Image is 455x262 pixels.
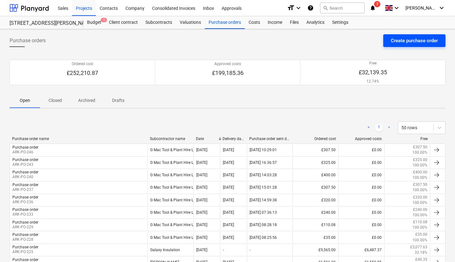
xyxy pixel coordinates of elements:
p: 100.00% [412,150,427,155]
a: Valuations [176,16,205,29]
p: ARK-PO-243 [12,162,38,167]
div: [DATE] 16:36:57 [250,160,277,165]
p: £307.50 [413,144,427,150]
div: £0.00 [338,170,384,180]
div: Ordered cost [295,137,336,141]
i: keyboard_arrow_down [438,4,445,12]
div: [DATE] [223,210,234,215]
div: £9,565.00 [292,245,338,255]
a: Income [264,16,286,29]
i: keyboard_arrow_down [393,4,400,12]
div: £0.00 [338,144,384,155]
p: Ordered cost [67,61,98,67]
p: £32,139.35 [359,69,387,76]
div: [DATE] 07:36:13 [250,210,277,215]
div: Subcontractor name [150,137,191,141]
div: Purchase order [12,183,38,187]
p: £199,185.36 [212,69,244,77]
div: [DATE] 14:59:38 [250,198,277,202]
div: Create purchase order [391,37,438,45]
p: Drafts [110,97,126,104]
span: [PERSON_NAME] [405,5,437,10]
div: £307.50 [292,182,338,193]
p: 100.00% [412,225,427,230]
div: £320.00 [292,195,338,205]
p: 100.00% [412,200,427,205]
div: [DATE] 15:01:28 [250,185,277,190]
div: Analytics [303,16,328,29]
div: G Mac Tool & Plant Hire Ltd [147,144,193,155]
div: [DATE] [223,223,234,227]
a: Settings [328,16,352,29]
p: ARK-PO-246 [12,150,38,155]
a: Costs [245,16,264,29]
p: Archived [78,97,95,104]
i: notifications [370,4,376,12]
div: - [250,248,251,252]
p: £400.00 [413,170,427,175]
div: [DATE] [223,173,234,177]
p: 100.00% [412,163,427,168]
div: £325.00 [292,157,338,168]
p: Free [359,61,387,66]
div: Purchase order [12,207,38,212]
a: Previous page [365,124,372,131]
button: Search [320,3,365,13]
div: Purchase orders [205,16,245,29]
a: Budget1 [83,16,105,29]
div: G Mac Tool & Plant Hire Ltd [147,182,193,193]
p: 100.00% [412,187,427,193]
p: £35.00 [415,232,427,237]
div: Purchase order [12,170,38,174]
p: 100.00% [412,212,427,218]
p: ARK-PO-236 [12,199,38,205]
span: 1 [101,18,107,22]
p: Open [17,97,32,104]
div: Purchase order [12,232,38,237]
div: G Mac Tool & Plant Hire Ltd [147,170,193,180]
div: Delivery date [223,137,244,141]
p: 100.00% [412,238,427,243]
div: £0.00 [338,232,384,243]
div: [DATE] 08:28:18 [250,223,277,227]
div: Purchase order name [12,137,145,141]
div: G Mac Tool & Plant Hire Ltd [147,195,193,205]
div: [DATE] [196,235,207,240]
div: [DATE] [196,148,207,152]
div: Budget [83,16,105,29]
p: ARK-PO-240 [12,174,38,180]
a: Client contract [105,16,142,29]
div: [STREET_ADDRESS][PERSON_NAME] [10,20,76,27]
div: £0.00 [338,157,384,168]
div: £307.50 [292,144,338,155]
p: ARK-PO-237 [12,187,38,192]
div: Purchase order sent date [249,137,290,141]
iframe: Chat Widget [423,232,455,262]
p: 32.18% [415,250,427,255]
div: Purchase order [12,258,38,262]
div: Purchase order [12,220,38,225]
p: Approved costs [212,61,244,67]
div: [DATE] [196,160,207,165]
p: ARK-PO-233 [12,212,38,217]
button: Create purchase order [383,34,445,47]
div: [DATE] [223,185,234,190]
div: G Mac Tool & Plant Hire Ltd [147,207,193,218]
div: £0.00 [338,207,384,218]
div: Purchase order [12,245,38,249]
i: format_size [287,4,295,12]
p: £110.08 [413,219,427,225]
p: ARK-PO-225 [12,249,38,255]
div: G Mac Tool & Plant Hire Ltd [147,232,193,243]
i: Knowledge base [307,4,314,12]
div: Subcontracts [142,16,176,29]
div: - [223,248,224,252]
div: [DATE] [223,160,234,165]
div: Purchase order [12,145,38,150]
div: £6,487.37 [338,245,384,255]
